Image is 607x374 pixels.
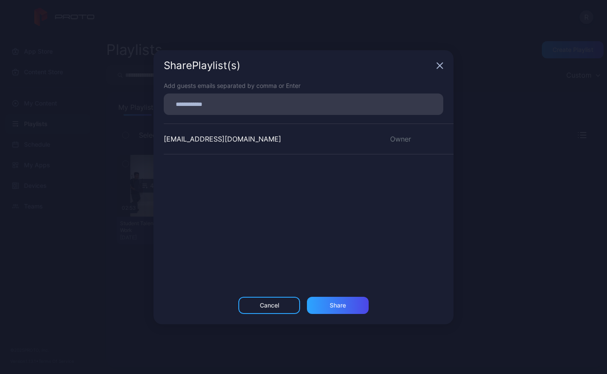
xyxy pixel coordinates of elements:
[164,81,443,90] div: Add guests emails separated by comma or Enter
[307,297,369,314] button: Share
[380,134,454,144] div: Owner
[164,134,281,144] div: [EMAIL_ADDRESS][DOMAIN_NAME]
[330,302,346,309] div: Share
[260,302,279,309] div: Cancel
[164,60,433,71] div: Share Playlist (s)
[238,297,300,314] button: Cancel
